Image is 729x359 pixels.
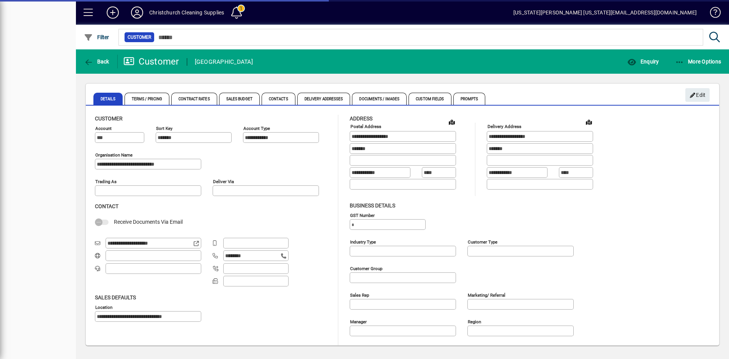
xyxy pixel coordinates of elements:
mat-label: Marketing/ Referral [468,292,505,297]
mat-label: Sort key [156,126,172,131]
span: Sales defaults [95,294,136,300]
div: Christchurch Cleaning Supplies [149,6,224,19]
mat-label: Account [95,126,112,131]
span: Details [93,93,123,105]
button: Filter [82,30,111,44]
div: [GEOGRAPHIC_DATA] [195,56,253,68]
mat-label: Account Type [243,126,270,131]
span: Back [84,59,109,65]
span: Customer [128,33,151,41]
mat-label: Trading as [95,179,117,184]
span: Custom Fields [409,93,451,105]
button: Edit [685,88,710,102]
mat-label: Sales rep [350,292,369,297]
span: Receive Documents Via Email [114,219,183,225]
mat-label: Industry type [350,239,376,244]
mat-label: Deliver via [213,179,234,184]
span: Contract Rates [171,93,217,105]
div: Customer [123,55,179,68]
span: Edit [690,89,706,101]
button: Enquiry [625,55,661,68]
a: Knowledge Base [704,2,720,26]
span: Documents / Images [352,93,407,105]
span: Filter [84,34,109,40]
mat-label: Customer type [468,239,497,244]
span: Address [350,115,372,122]
a: View on map [583,116,595,128]
button: More Options [673,55,723,68]
app-page-header-button: Back [76,55,118,68]
mat-label: Customer group [350,266,382,271]
button: Back [82,55,111,68]
span: Business details [350,202,395,209]
span: More Options [675,59,721,65]
mat-label: Manager [350,319,367,324]
button: Add [101,6,125,19]
span: Contacts [262,93,295,105]
mat-label: Organisation name [95,152,133,158]
span: Contact [95,203,118,209]
span: Terms / Pricing [125,93,170,105]
span: Customer [95,115,123,122]
button: Profile [125,6,149,19]
span: Delivery Addresses [297,93,350,105]
mat-label: Region [468,319,481,324]
a: View on map [446,116,458,128]
div: [US_STATE][PERSON_NAME] [US_STATE][EMAIL_ADDRESS][DOMAIN_NAME] [513,6,697,19]
span: Prompts [453,93,486,105]
span: Enquiry [627,59,659,65]
mat-label: Location [95,304,112,310]
span: Sales Budget [219,93,260,105]
mat-label: GST Number [350,212,375,218]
